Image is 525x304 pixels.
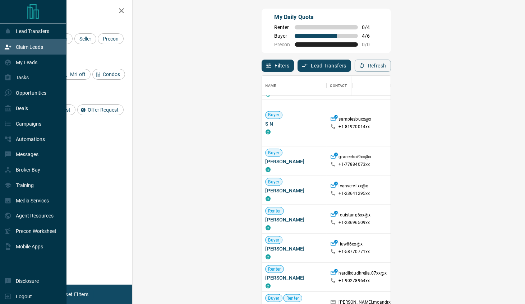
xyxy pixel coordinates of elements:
[85,107,121,113] span: Offer Request
[266,254,271,259] div: condos.ca
[339,154,372,162] p: gracechoi9xx@x
[339,183,368,191] p: ivanvervilxx@x
[275,33,290,39] span: Buyer
[362,33,378,39] span: 4 / 6
[100,71,123,77] span: Condos
[339,124,370,130] p: +1- 81920014xx
[77,36,94,42] span: Seller
[362,42,378,47] span: 0 / 0
[266,295,282,301] span: Buyer
[60,69,91,80] div: MrLoft
[77,104,124,115] div: Offer Request
[266,274,323,281] span: [PERSON_NAME]
[266,150,282,156] span: Buyer
[266,120,323,127] span: S N
[68,71,88,77] span: MrLoft
[266,216,323,223] span: [PERSON_NAME]
[298,60,351,72] button: Lead Transfers
[339,162,370,168] p: +1- 77884073xx
[266,167,271,172] div: condos.ca
[330,76,347,96] div: Contact
[266,196,271,201] div: condos.ca
[266,76,276,96] div: Name
[339,270,387,278] p: hardikdudhrejia.07xx@x
[98,33,124,44] div: Precon
[339,278,370,284] p: +1- 90278964xx
[55,288,93,300] button: Reset Filters
[23,7,125,16] h2: Filters
[266,130,271,135] div: condos.ca
[266,266,284,272] span: Renter
[339,191,370,197] p: +1- 23641295xx
[266,284,271,289] div: condos.ca
[275,13,378,22] p: My Daily Quota
[266,237,282,243] span: Buyer
[275,42,290,47] span: Precon
[339,220,370,226] p: +1- 23696509xx
[266,208,284,214] span: Renter
[355,60,391,72] button: Refresh
[266,225,271,230] div: condos.ca
[339,241,363,249] p: liuw86xx@x
[266,179,282,185] span: Buyer
[266,245,323,252] span: [PERSON_NAME]
[92,69,125,80] div: Condos
[100,36,121,42] span: Precon
[339,249,370,255] p: +1- 58770771xx
[284,295,302,301] span: Renter
[266,187,323,194] span: [PERSON_NAME]
[339,212,371,220] p: louistang6xx@x
[74,33,96,44] div: Seller
[266,112,282,118] span: Buyer
[266,158,323,165] span: [PERSON_NAME]
[362,24,378,30] span: 0 / 4
[262,60,294,72] button: Filters
[262,76,327,96] div: Name
[275,24,290,30] span: Renter
[339,116,372,124] p: samplesbuxx@x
